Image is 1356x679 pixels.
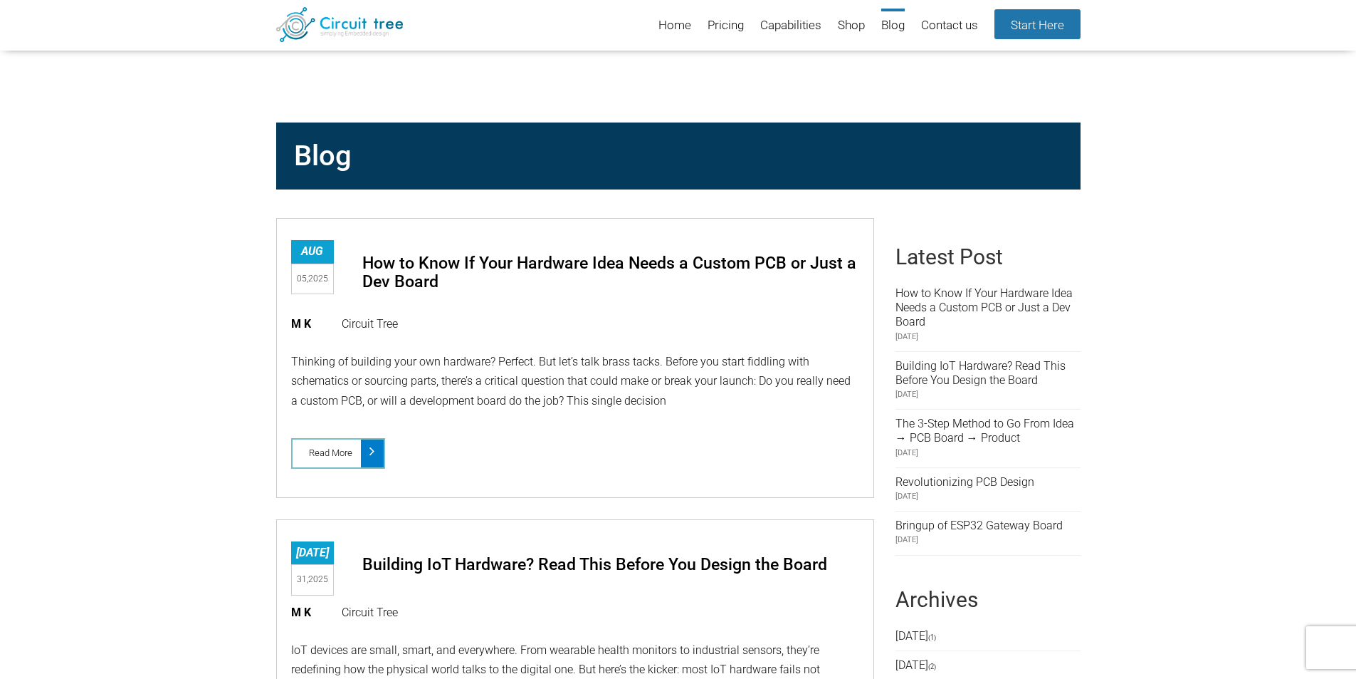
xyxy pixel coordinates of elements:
[921,9,978,43] a: Contact us
[838,9,865,43] a: Shop
[895,417,1074,445] a: The 3-Step Method to Go From Idea → PCB Board → Product
[291,240,334,264] div: Aug
[287,133,1070,179] h2: Blog
[760,9,821,43] a: Capabilities
[708,9,744,43] a: Pricing
[308,274,328,284] span: 2025
[895,658,928,672] a: [DATE]
[362,253,856,291] a: How to Know If Your Hardware Idea Needs a Custom PCB or Just a Dev Board
[895,446,1081,460] span: [DATE]
[291,264,334,294] div: 05,
[291,564,334,595] div: 31,
[895,359,1066,387] a: Building IoT Hardware? Read This Before You Design the Board
[895,244,1081,269] h3: Latest Post
[658,9,691,43] a: Home
[895,629,928,643] a: [DATE]
[895,330,1081,344] span: [DATE]
[291,606,325,619] span: M K
[308,574,328,584] span: 2025
[895,519,1063,532] a: Bringup of ESP32 Gateway Board
[342,606,398,619] a: Circuit Tree
[276,7,404,42] img: Circuit Tree
[881,9,905,43] a: Blog
[342,317,398,331] a: Circuit Tree
[291,438,385,469] a: Read More
[291,317,325,331] span: M K
[895,533,1081,547] span: [DATE]
[895,489,1081,504] span: [DATE]
[895,388,1081,402] span: [DATE]
[895,286,1073,328] a: How to Know If Your Hardware Idea Needs a Custom PCB or Just a Dev Board
[895,475,1034,489] a: Revolutionizing PCB Design
[895,587,1081,612] h3: Archives
[291,352,859,410] p: Thinking of building your own hardware? Perfect. But let’s talk brass tacks. Before you start fid...
[895,629,1081,651] li: (1)
[362,554,827,574] a: Building IoT Hardware? Read This Before You Design the Board
[994,9,1081,39] a: Start Here
[291,541,334,565] div: [DATE]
